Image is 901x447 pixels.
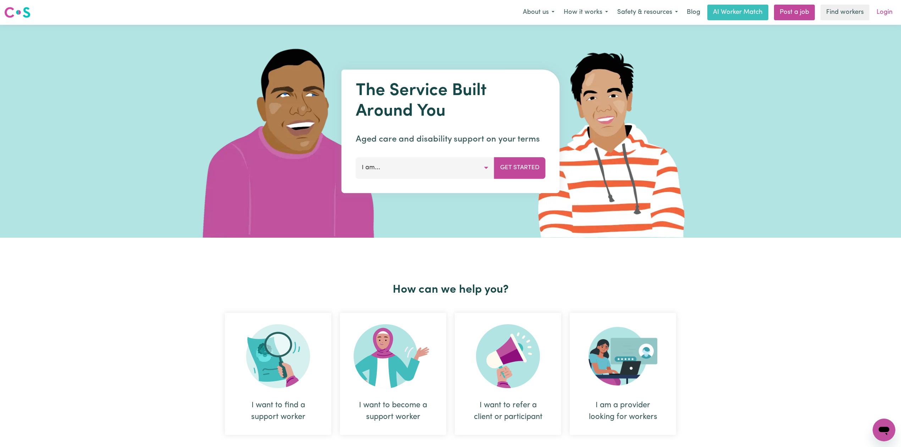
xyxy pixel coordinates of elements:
div: I am a provider looking for workers [570,313,676,435]
button: How it works [559,5,613,20]
div: I want to find a support worker [225,313,331,435]
div: I want to find a support worker [242,399,314,423]
div: I am a provider looking for workers [587,399,659,423]
img: Provider [588,324,657,388]
a: AI Worker Match [707,5,768,20]
h1: The Service Built Around You [356,81,546,122]
button: Get Started [494,157,546,178]
div: I want to refer a client or participant [455,313,561,435]
h2: How can we help you? [221,283,680,297]
button: About us [518,5,559,20]
p: Aged care and disability support on your terms [356,133,546,146]
div: I want to become a support worker [340,313,446,435]
button: Safety & resources [613,5,682,20]
img: Become Worker [354,324,432,388]
a: Login [872,5,897,20]
a: Post a job [774,5,815,20]
img: Search [246,324,310,388]
button: I am... [356,157,494,178]
img: Careseekers logo [4,6,31,19]
img: Refer [476,324,540,388]
a: Blog [682,5,704,20]
div: I want to refer a client or participant [472,399,544,423]
a: Careseekers logo [4,4,31,21]
div: I want to become a support worker [357,399,429,423]
iframe: Button to launch messaging window [873,419,895,441]
a: Find workers [820,5,869,20]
